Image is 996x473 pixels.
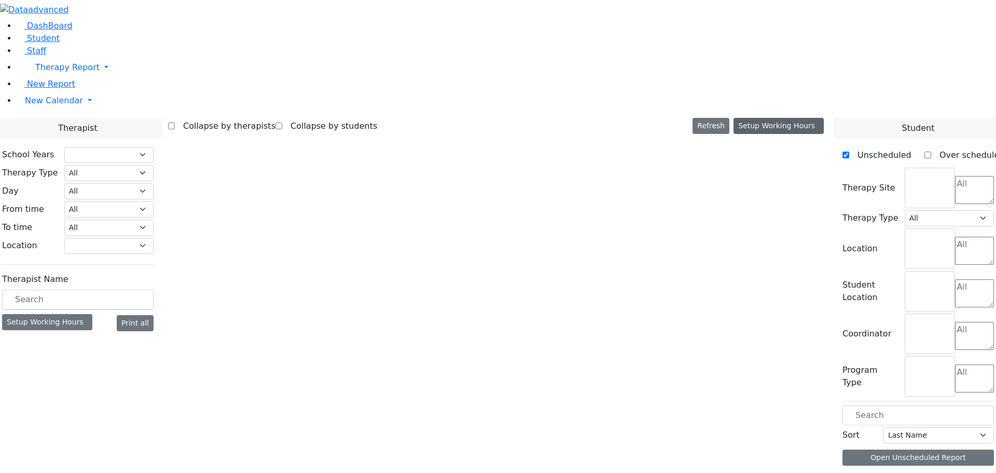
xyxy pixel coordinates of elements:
[58,122,97,134] span: Therapist
[175,118,275,134] label: Collapse by therapists
[955,364,994,393] textarea: Search
[27,46,46,56] span: Staff
[117,315,154,331] button: Print all
[2,273,68,286] label: Therapist Name
[842,212,898,224] label: Therapy Type
[27,79,75,89] span: New Report
[842,279,898,304] label: Student Location
[955,322,994,350] textarea: Search
[842,364,898,389] label: Program Type
[35,62,100,72] span: Therapy Report
[27,21,73,31] span: DashBoard
[2,148,54,161] label: School Years
[2,167,58,179] label: Therapy Type
[842,450,994,466] button: Open Unscheduled Report
[2,290,154,309] input: Search
[734,118,824,134] button: Setup Working Hours
[2,239,37,252] label: Location
[842,242,878,255] label: Location
[902,122,934,134] span: Student
[842,406,994,425] input: Search
[2,203,44,215] label: From time
[17,79,75,89] a: New Report
[17,33,60,43] a: Student
[693,118,729,134] button: Refresh
[2,221,32,234] label: To time
[955,237,994,265] textarea: Search
[17,21,73,31] a: DashBoard
[2,314,92,330] div: Setup Working Hours
[955,176,994,204] textarea: Search
[842,429,860,441] label: Sort
[842,182,895,194] label: Therapy Site
[17,57,996,78] a: Therapy Report
[17,90,996,111] a: New Calendar
[842,328,891,340] label: Coordinator
[17,46,46,56] a: Staff
[282,118,377,134] label: Collapse by students
[955,279,994,307] textarea: Search
[27,33,60,43] span: Student
[2,185,19,197] label: Day
[25,96,83,105] span: New Calendar
[849,147,911,164] label: Unscheduled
